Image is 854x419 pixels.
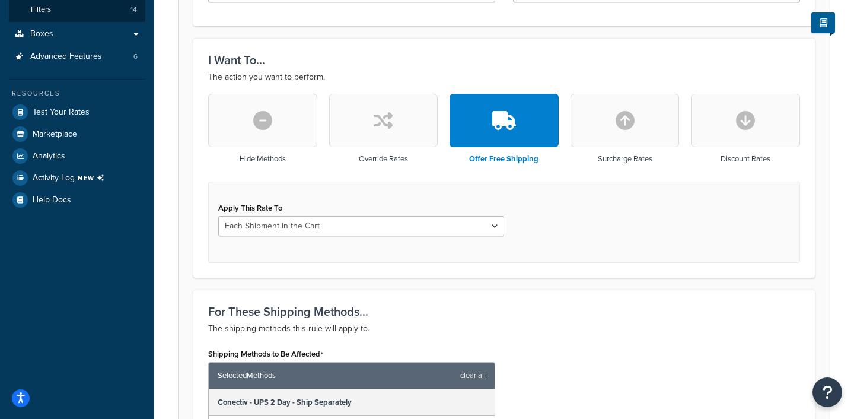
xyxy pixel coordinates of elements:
[9,167,145,189] li: [object Object]
[721,155,770,163] h3: Discount Rates
[33,170,109,186] span: Activity Log
[30,52,102,62] span: Advanced Features
[208,322,800,336] p: The shipping methods this rule will apply to.
[460,367,486,384] a: clear all
[78,173,109,183] span: NEW
[359,155,408,163] h3: Override Rates
[218,367,454,384] span: Selected Methods
[208,53,800,66] h3: I Want To...
[31,5,51,15] span: Filters
[9,46,145,68] a: Advanced Features6
[33,129,77,139] span: Marketplace
[33,195,71,205] span: Help Docs
[9,46,145,68] li: Advanced Features
[133,52,138,62] span: 6
[209,389,495,416] div: Conectiv - UPS 2 Day - Ship Separately
[33,151,65,161] span: Analytics
[469,155,538,163] h3: Offer Free Shipping
[9,167,145,189] a: Activity LogNEW
[811,12,835,33] button: Show Help Docs
[208,70,800,84] p: The action you want to perform.
[33,107,90,118] span: Test Your Rates
[598,155,652,163] h3: Surcharge Rates
[9,23,145,45] a: Boxes
[208,305,800,318] h3: For These Shipping Methods...
[208,350,323,359] label: Shipping Methods to Be Affected
[30,29,53,39] span: Boxes
[130,5,137,15] span: 14
[9,123,145,145] a: Marketplace
[9,189,145,211] a: Help Docs
[812,377,842,407] button: Open Resource Center
[9,145,145,167] a: Analytics
[9,88,145,99] div: Resources
[218,204,282,212] label: Apply This Rate To
[240,155,286,163] h3: Hide Methods
[9,101,145,123] a: Test Your Rates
